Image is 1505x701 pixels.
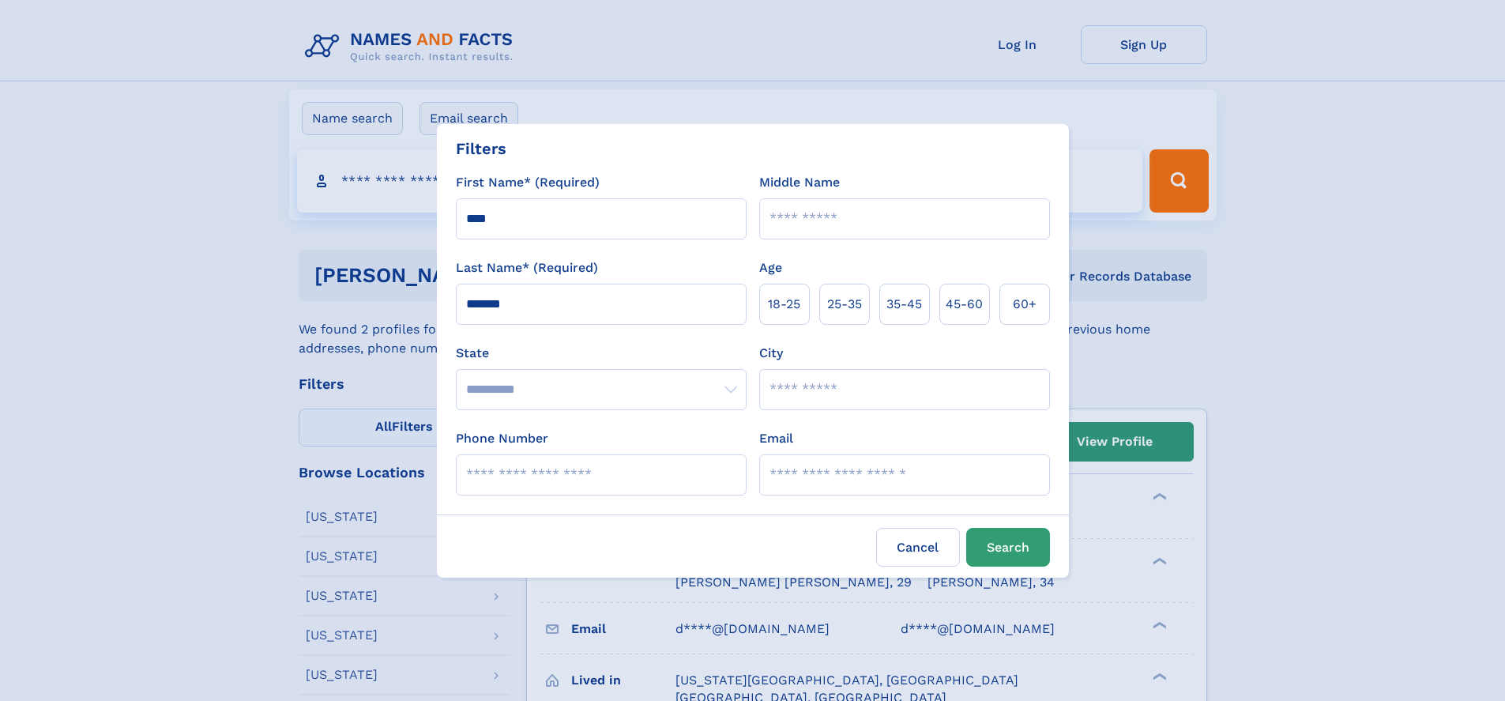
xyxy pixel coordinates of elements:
label: City [759,344,783,363]
span: 60+ [1013,295,1037,314]
span: 18‑25 [768,295,800,314]
label: Last Name* (Required) [456,258,598,277]
span: 45‑60 [946,295,983,314]
label: Cancel [876,528,960,567]
span: 35‑45 [886,295,922,314]
label: State [456,344,747,363]
span: 25‑35 [827,295,862,314]
label: First Name* (Required) [456,173,600,192]
button: Search [966,528,1050,567]
label: Middle Name [759,173,840,192]
div: Filters [456,137,506,160]
label: Age [759,258,782,277]
label: Email [759,429,793,448]
label: Phone Number [456,429,548,448]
